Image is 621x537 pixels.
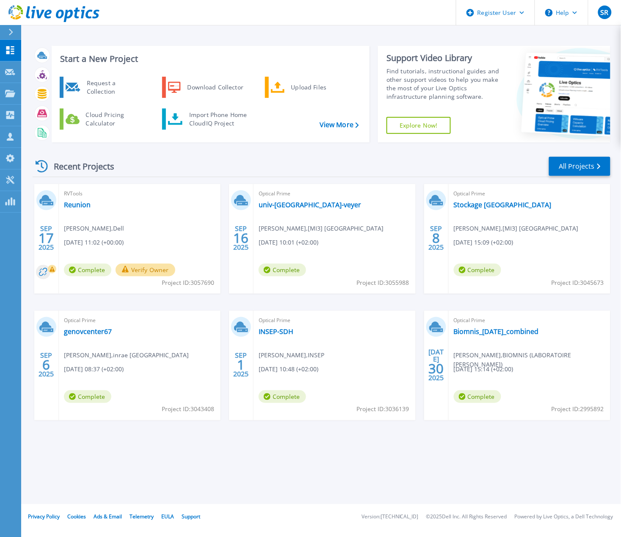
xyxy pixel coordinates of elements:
[94,513,122,520] a: Ads & Email
[259,390,306,403] span: Complete
[233,349,249,380] div: SEP 2025
[259,264,306,276] span: Complete
[233,223,249,253] div: SEP 2025
[357,405,409,414] span: Project ID: 3036139
[515,515,613,520] li: Powered by Live Optics, a Dell Technology
[259,189,410,198] span: Optical Prime
[42,361,50,368] span: 6
[428,223,444,253] div: SEP 2025
[130,513,154,520] a: Telemetry
[64,316,215,325] span: Optical Prime
[552,405,604,414] span: Project ID: 2995892
[67,513,86,520] a: Cookies
[454,189,605,198] span: Optical Prime
[428,365,444,372] span: 30
[183,79,247,96] div: Download Collector
[426,515,507,520] li: © 2025 Dell Inc. All Rights Reserved
[454,264,501,276] span: Complete
[162,278,214,287] span: Project ID: 3057690
[454,390,501,403] span: Complete
[82,111,144,128] div: Cloud Pricing Calculator
[38,223,54,253] div: SEP 2025
[259,316,410,325] span: Optical Prime
[64,200,91,209] a: Reunion
[362,515,419,520] li: Version: [TECHNICAL_ID]
[64,224,124,233] span: [PERSON_NAME] , Dell
[265,77,352,98] a: Upload Files
[454,316,605,325] span: Optical Prime
[552,278,604,287] span: Project ID: 3045673
[432,234,440,242] span: 8
[161,513,174,520] a: EULA
[320,121,359,129] a: View More
[64,390,111,403] span: Complete
[287,79,350,96] div: Upload Files
[60,54,359,64] h3: Start a New Project
[259,238,318,247] span: [DATE] 10:01 (+02:00)
[116,264,175,276] button: Verify Owner
[83,79,144,96] div: Request a Collection
[454,200,552,209] a: Stockage [GEOGRAPHIC_DATA]
[454,327,539,336] a: Biomnis_[DATE]_combined
[162,405,214,414] span: Project ID: 3043408
[237,361,245,368] span: 1
[64,364,124,374] span: [DATE] 08:37 (+02:00)
[38,349,54,380] div: SEP 2025
[185,111,251,128] div: Import Phone Home CloudIQ Project
[39,234,54,242] span: 17
[64,189,215,198] span: RVTools
[33,156,126,177] div: Recent Projects
[601,9,609,16] span: SR
[259,224,384,233] span: [PERSON_NAME] , [MI3] [GEOGRAPHIC_DATA]
[182,513,200,520] a: Support
[28,513,60,520] a: Privacy Policy
[549,157,610,176] a: All Projects
[454,224,579,233] span: [PERSON_NAME] , [MI3] [GEOGRAPHIC_DATA]
[428,349,444,380] div: [DATE] 2025
[454,364,513,374] span: [DATE] 15:14 (+02:00)
[259,351,324,360] span: [PERSON_NAME] , INSEP
[357,278,409,287] span: Project ID: 3055988
[162,77,249,98] a: Download Collector
[386,53,503,64] div: Support Video Library
[454,238,513,247] span: [DATE] 15:09 (+02:00)
[454,351,610,369] span: [PERSON_NAME] , BIOMNIS (LABORATOIRE [PERSON_NAME])
[386,67,503,101] div: Find tutorials, instructional guides and other support videos to help you make the most of your L...
[64,264,111,276] span: Complete
[259,327,293,336] a: INSEP-SDH
[64,238,124,247] span: [DATE] 11:02 (+00:00)
[60,77,146,98] a: Request a Collection
[64,327,112,336] a: genovcenter67
[386,117,451,134] a: Explore Now!
[234,234,249,242] span: 16
[64,351,189,360] span: [PERSON_NAME] , inrae [GEOGRAPHIC_DATA]
[259,200,361,209] a: univ-[GEOGRAPHIC_DATA]-veyer
[60,109,146,130] a: Cloud Pricing Calculator
[259,364,318,374] span: [DATE] 10:48 (+02:00)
